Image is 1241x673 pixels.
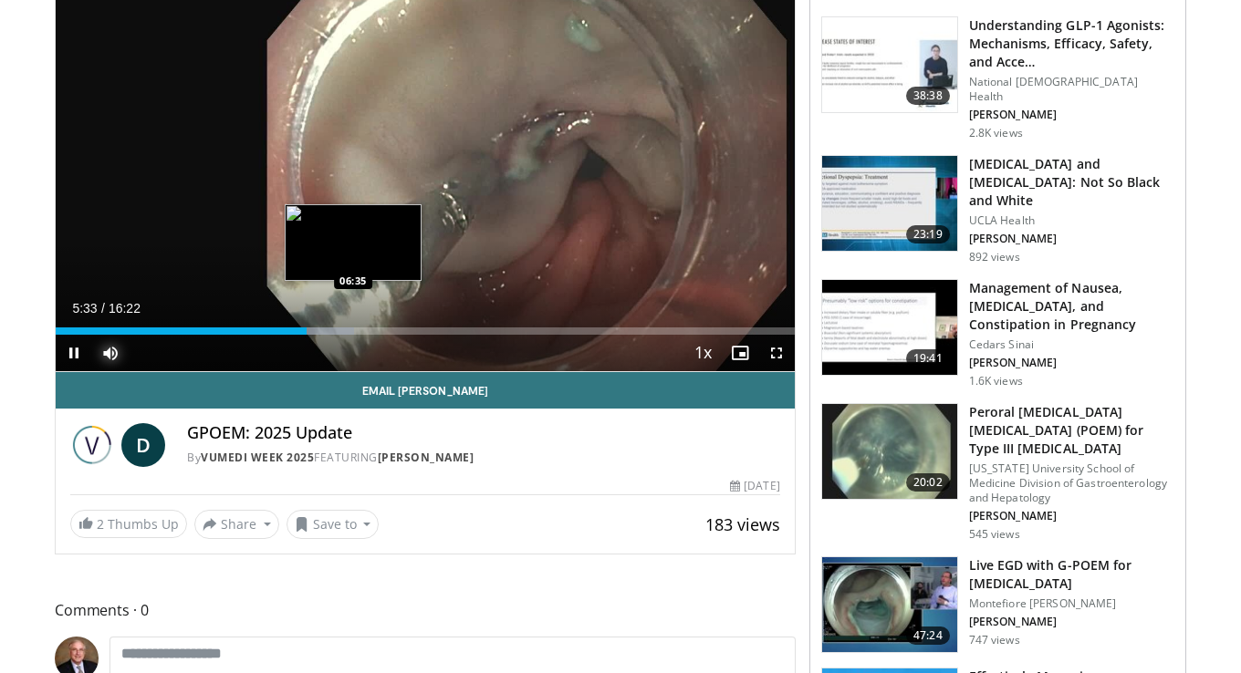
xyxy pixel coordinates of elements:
[822,280,957,375] img: 51017488-4c10-4926-9dc3-d6d3957cf75a.150x105_q85_crop-smart_upscale.jpg
[822,404,957,499] img: 3f502ed6-a0e1-4f11-8561-1a25583b0f82.150x105_q85_crop-smart_upscale.jpg
[685,335,722,371] button: Playback Rate
[187,450,780,466] div: By FEATURING
[969,250,1020,264] p: 892 views
[822,156,957,251] img: 65f4abe4-8851-4095-bf95-68cae67d5ccb.150x105_q85_crop-smart_upscale.jpg
[378,450,474,465] a: [PERSON_NAME]
[201,450,314,465] a: Vumedi Week 2025
[906,87,950,105] span: 38:38
[969,16,1174,71] h3: Understanding GLP-1 Agonists: Mechanisms, Efficacy, Safety, and Acce…
[969,461,1174,505] p: [US_STATE] University School of Medicine Division of Gastroenterology and Hepatology
[969,337,1174,352] p: Cedars Sinai
[70,510,187,538] a: 2 Thumbs Up
[969,356,1174,370] p: [PERSON_NAME]
[121,423,165,467] a: D
[969,633,1020,647] p: 747 views
[821,155,1174,264] a: 23:19 [MEDICAL_DATA] and [MEDICAL_DATA]: Not So Black and White UCLA Health [PERSON_NAME] 892 views
[722,335,758,371] button: Enable picture-in-picture mode
[56,335,92,371] button: Pause
[194,510,279,539] button: Share
[97,515,104,533] span: 2
[969,556,1174,593] h3: Live EGD with G-POEM for [MEDICAL_DATA]
[758,335,795,371] button: Fullscreen
[821,403,1174,542] a: 20:02 Peroral [MEDICAL_DATA] [MEDICAL_DATA] (POEM) for Type III [MEDICAL_DATA] [US_STATE] Univers...
[906,225,950,243] span: 23:19
[906,349,950,368] span: 19:41
[969,596,1174,611] p: Montefiore [PERSON_NAME]
[969,155,1174,210] h3: [MEDICAL_DATA] and [MEDICAL_DATA]: Not So Black and White
[969,403,1174,458] h3: Peroral [MEDICAL_DATA] [MEDICAL_DATA] (POEM) for Type III [MEDICAL_DATA]
[287,510,380,539] button: Save to
[187,423,780,443] h4: GPOEM: 2025 Update
[969,232,1174,246] p: [PERSON_NAME]
[55,598,796,622] span: Comments 0
[285,204,422,281] img: image.jpeg
[705,513,780,535] span: 183 views
[822,557,957,652] img: b265aa15-2b4d-4c62-b93c-6967e6f390db.150x105_q85_crop-smart_upscale.jpg
[822,17,957,112] img: 10897e49-57d0-4dda-943f-d9cde9436bef.150x105_q85_crop-smart_upscale.jpg
[821,279,1174,388] a: 19:41 Management of Nausea, [MEDICAL_DATA], and Constipation in Pregnancy Cedars Sinai [PERSON_NA...
[72,301,97,316] span: 5:33
[969,374,1023,388] p: 1.6K views
[969,615,1174,629] p: [PERSON_NAME]
[821,16,1174,140] a: 38:38 Understanding GLP-1 Agonists: Mechanisms, Efficacy, Safety, and Acce… National [DEMOGRAPHIC...
[906,473,950,492] span: 20:02
[906,626,950,645] span: 47:24
[92,335,129,371] button: Mute
[109,301,141,316] span: 16:22
[969,108,1174,122] p: [PERSON_NAME]
[70,423,114,467] img: Vumedi Week 2025
[969,75,1174,104] p: National [DEMOGRAPHIC_DATA] Health
[730,478,779,494] div: [DATE]
[56,327,795,335] div: Progress Bar
[969,509,1174,523] p: [PERSON_NAME]
[969,279,1174,334] h3: Management of Nausea, [MEDICAL_DATA], and Constipation in Pregnancy
[101,301,105,316] span: /
[56,372,795,409] a: Email [PERSON_NAME]
[969,213,1174,228] p: UCLA Health
[969,126,1023,140] p: 2.8K views
[821,556,1174,653] a: 47:24 Live EGD with G-POEM for [MEDICAL_DATA] Montefiore [PERSON_NAME] [PERSON_NAME] 747 views
[969,527,1020,542] p: 545 views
